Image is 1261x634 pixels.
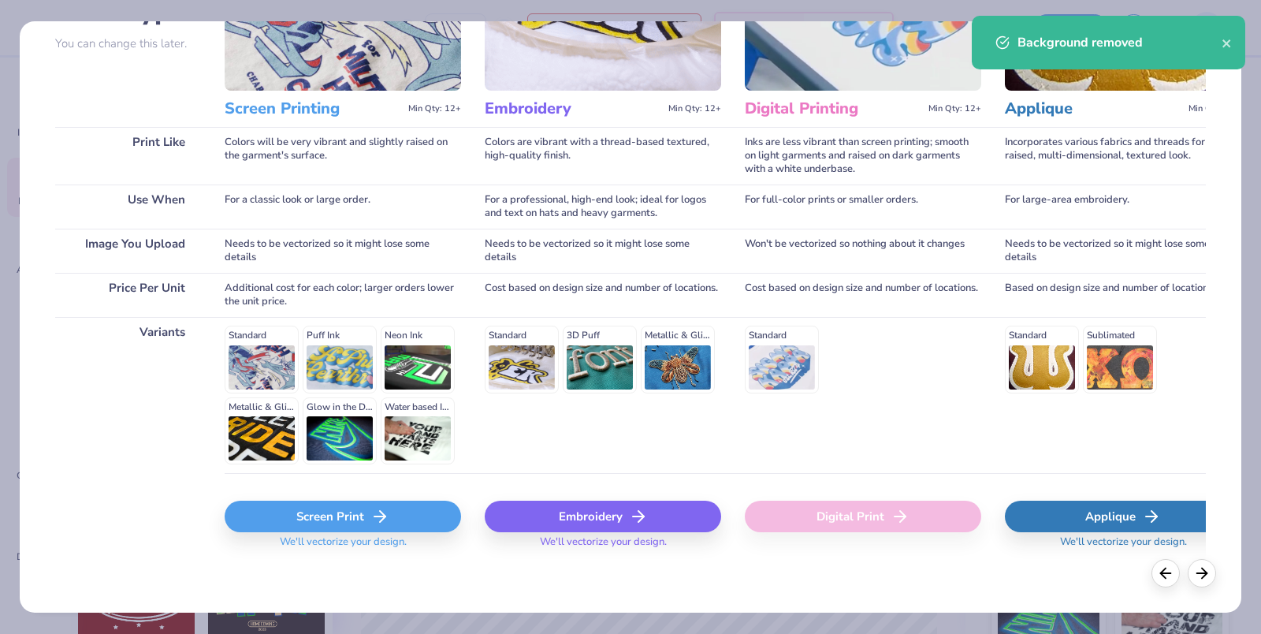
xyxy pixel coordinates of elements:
[225,229,461,273] div: Needs to be vectorized so it might lose some details
[485,501,721,532] div: Embroidery
[225,99,402,119] h3: Screen Printing
[1054,535,1193,558] span: We'll vectorize your design.
[225,185,461,229] div: For a classic look or large order.
[1005,127,1241,185] div: Incorporates various fabrics and threads for a raised, multi-dimensional, textured look.
[55,185,201,229] div: Use When
[1017,33,1222,52] div: Background removed
[485,185,721,229] div: For a professional, high-end look; ideal for logos and text on hats and heavy garments.
[1005,273,1241,317] div: Based on design size and number of locations.
[1005,501,1241,532] div: Applique
[1188,103,1241,114] span: Min Qty: 12+
[225,127,461,185] div: Colors will be very vibrant and slightly raised on the garment's surface.
[534,535,673,558] span: We'll vectorize your design.
[55,273,201,317] div: Price Per Unit
[745,185,981,229] div: For full-color prints or smaller orders.
[928,103,981,114] span: Min Qty: 12+
[485,229,721,273] div: Needs to be vectorized so it might lose some details
[485,273,721,317] div: Cost based on design size and number of locations.
[55,37,201,50] p: You can change this later.
[485,99,662,119] h3: Embroidery
[1005,229,1241,273] div: Needs to be vectorized so it might lose some details
[55,127,201,185] div: Print Like
[225,273,461,317] div: Additional cost for each color; larger orders lower the unit price.
[225,501,461,532] div: Screen Print
[55,229,201,273] div: Image You Upload
[1222,33,1233,52] button: close
[1005,99,1182,119] h3: Applique
[408,103,461,114] span: Min Qty: 12+
[668,103,721,114] span: Min Qty: 12+
[1005,185,1241,229] div: For large-area embroidery.
[273,535,413,558] span: We'll vectorize your design.
[745,229,981,273] div: Won't be vectorized so nothing about it changes
[745,127,981,185] div: Inks are less vibrant than screen printing; smooth on light garments and raised on dark garments ...
[745,501,981,532] div: Digital Print
[745,273,981,317] div: Cost based on design size and number of locations.
[55,317,201,473] div: Variants
[485,127,721,185] div: Colors are vibrant with a thread-based textured, high-quality finish.
[745,99,922,119] h3: Digital Printing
